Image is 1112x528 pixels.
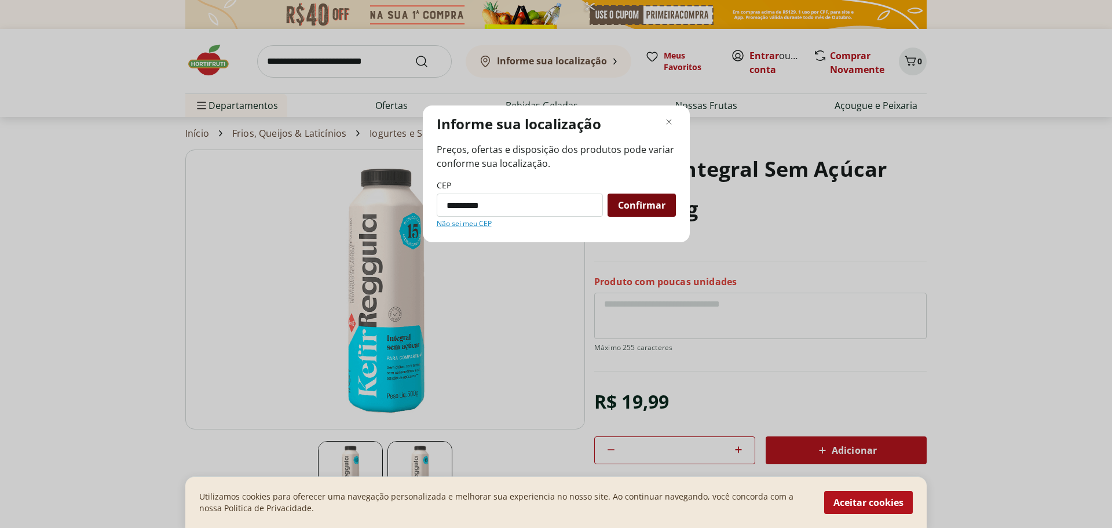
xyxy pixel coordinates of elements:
[437,180,451,191] label: CEP
[662,115,676,129] button: Fechar modal de regionalização
[824,491,913,514] button: Aceitar cookies
[618,201,665,210] span: Confirmar
[423,105,690,242] div: Modal de regionalização
[199,491,810,514] p: Utilizamos cookies para oferecer uma navegação personalizada e melhorar sua experiencia no nosso ...
[437,143,676,170] span: Preços, ofertas e disposição dos produtos pode variar conforme sua localização.
[608,194,676,217] button: Confirmar
[437,115,601,133] p: Informe sua localização
[437,219,492,228] a: Não sei meu CEP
